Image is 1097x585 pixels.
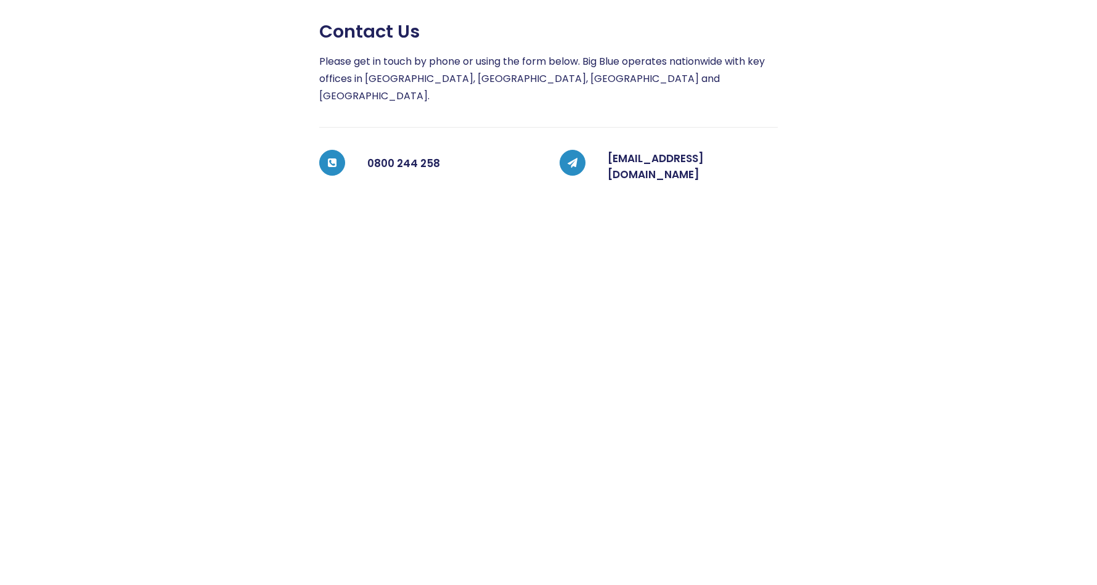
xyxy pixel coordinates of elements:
[608,151,704,182] a: [EMAIL_ADDRESS][DOMAIN_NAME]
[319,53,778,105] p: Please get in touch by phone or using the form below. Big Blue operates nationwide with key offic...
[1016,504,1080,568] iframe: Chatbot
[367,151,537,176] h5: 0800 244 258
[319,21,420,43] span: Contact us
